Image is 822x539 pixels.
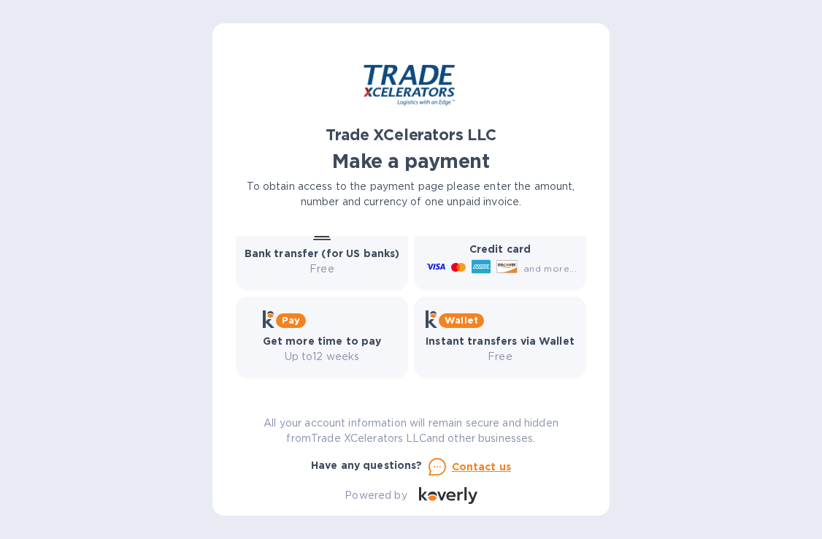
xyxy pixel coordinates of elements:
[452,461,512,473] u: Contact us
[445,315,478,326] b: Wallet
[345,488,407,503] p: Powered by
[263,349,382,364] p: Up to 12 weeks
[236,416,586,446] p: All your account information will remain secure and hidden from Trade XCelerators LLC and other b...
[263,335,382,347] b: Get more time to pay
[311,459,423,471] b: Have any questions?
[282,315,300,326] b: Pay
[523,263,577,274] span: and more...
[245,248,400,259] b: Bank transfer (for US banks)
[469,243,531,255] b: Credit card
[426,335,575,347] b: Instant transfers via Wallet
[326,126,496,144] b: Trade XCelerators LLC
[236,150,586,173] h1: Make a payment
[236,179,586,210] p: To obtain access to the payment page please enter the amount, number and currency of one unpaid i...
[426,349,575,364] p: Free
[245,261,400,277] p: Free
